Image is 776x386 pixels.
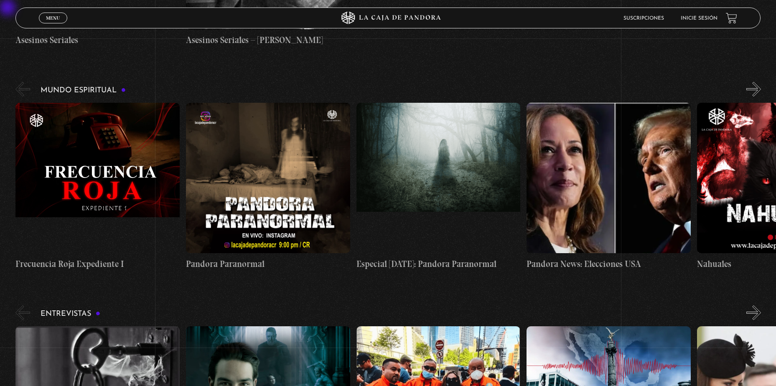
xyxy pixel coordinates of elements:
[746,305,761,320] button: Next
[527,257,691,271] h4: Pandora News: Elecciones USA
[356,257,521,271] h4: Especial [DATE]: Pandora Paranormal
[186,33,350,47] h4: Asesinos Seriales – [PERSON_NAME]
[15,305,30,320] button: Previous
[41,310,100,318] h3: Entrevistas
[15,82,30,96] button: Previous
[623,16,664,21] a: Suscripciones
[726,13,737,24] a: View your shopping cart
[15,257,180,271] h4: Frecuencia Roja Expediente I
[186,257,350,271] h4: Pandora Paranormal
[746,82,761,96] button: Next
[186,103,350,271] a: Pandora Paranormal
[681,16,717,21] a: Inicie sesión
[15,33,180,47] h4: Asesinos Seriales
[527,103,691,271] a: Pandora News: Elecciones USA
[43,23,63,28] span: Cerrar
[15,103,180,271] a: Frecuencia Roja Expediente I
[356,103,521,271] a: Especial [DATE]: Pandora Paranormal
[46,15,60,20] span: Menu
[41,86,126,94] h3: Mundo Espiritual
